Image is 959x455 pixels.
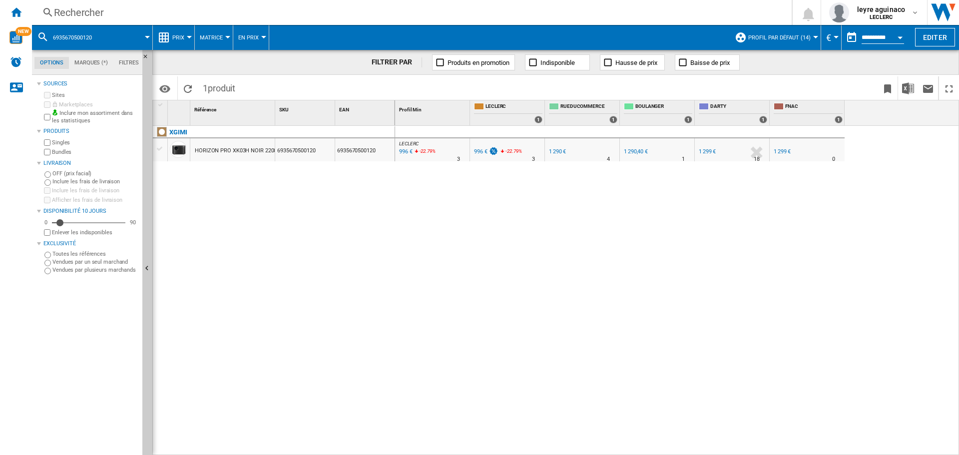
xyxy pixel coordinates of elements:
button: Envoyer ce rapport par email [918,76,938,100]
div: Mise à jour : lundi 22 septembre 2025 04:24 [398,147,413,157]
md-tab-item: Marques (*) [69,57,113,69]
div: 90 [127,219,138,226]
div: Délai de livraison : 4 jours [607,154,610,164]
input: OFF (prix facial) [44,171,51,178]
span: 6935670500120 [53,34,92,41]
div: 1 290 € [547,147,566,157]
div: Profil par défaut (14) [735,25,816,50]
span: FNAC [785,103,843,111]
div: 1 290,40 € [624,148,648,155]
span: LECLERC [399,141,419,146]
span: Matrice [200,34,223,41]
span: Profil Min [399,107,422,112]
div: FNAC 1 offers sold by FNAC [772,100,845,125]
span: Indisponible [540,59,575,66]
div: BOULANGER 1 offers sold by BOULANGER [622,100,694,125]
span: LECLERC [485,103,542,111]
button: Baisse de prix [675,54,740,70]
button: Masquer [142,50,154,68]
label: Vendues par plusieurs marchands [52,266,138,274]
div: Sort None [397,100,470,116]
div: Produits [43,127,138,135]
md-tab-item: Options [34,57,69,69]
span: Référence [194,107,216,112]
div: Livraison [43,159,138,167]
i: % [419,147,425,159]
label: OFF (prix facial) [52,170,138,177]
input: Singles [44,139,50,146]
div: FILTRER PAR [372,57,423,67]
div: Sort None [277,100,335,116]
div: 6935670500120 [37,25,147,50]
span: EAN [339,107,349,112]
span: RUEDUCOMMERCE [560,103,617,111]
div: Délai de livraison : 1 jour [682,154,685,164]
button: € [826,25,836,50]
div: Délai de livraison : 3 jours [532,154,535,164]
img: alerts-logo.svg [10,56,22,68]
label: Enlever les indisponibles [52,229,138,236]
button: Profil par défaut (14) [748,25,816,50]
img: excel-24x24.png [902,82,914,94]
button: Indisponible [525,54,590,70]
button: Plein écran [939,76,959,100]
input: Afficher les frais de livraison [44,197,50,203]
input: Vendues par plusieurs marchands [44,268,51,274]
div: 1 299 € [772,147,791,157]
label: Inclure mon assortiment dans les statistiques [52,109,138,125]
button: Open calendar [891,27,909,45]
div: Disponibilité 10 Jours [43,207,138,215]
label: Bundles [52,148,138,156]
div: RUEDUCOMMERCE 1 offers sold by RUEDUCOMMERCE [547,100,619,125]
input: Afficher les frais de livraison [44,229,50,236]
span: SKU [279,107,289,112]
input: Inclure les frais de livraison [44,187,50,194]
button: Produits en promotion [432,54,515,70]
button: md-calendar [842,27,862,47]
input: Toutes les références [44,252,51,258]
div: Exclusivité [43,240,138,248]
div: 1 299 € [699,148,716,155]
span: DARTY [710,103,767,111]
button: Options [155,79,175,97]
span: Baisse de prix [690,59,730,66]
div: 1 offers sold by FNAC [835,116,843,123]
span: leyre aguinaco [857,4,905,14]
img: mysite-bg-18x18.png [52,109,58,115]
div: 1 offers sold by LECLERC [534,116,542,123]
span: Prix [172,34,184,41]
label: Inclure les frais de livraison [52,178,138,185]
span: € [826,32,831,43]
div: 6935670500120 [275,138,335,161]
md-menu: Currency [821,25,842,50]
span: 1 [198,76,240,97]
span: -22.79 [420,148,432,154]
img: wise-card.svg [9,31,22,44]
span: NEW [15,27,31,36]
div: Rechercher [54,5,766,19]
input: Sites [44,92,50,98]
label: Singles [52,139,138,146]
div: 1 offers sold by BOULANGER [684,116,692,123]
div: 1 299 € [697,147,716,157]
label: Vendues par un seul marchand [52,258,138,266]
div: 1 offers sold by DARTY [759,116,767,123]
div: Sort None [170,100,190,116]
div: 0 [42,219,50,226]
div: DARTY 1 offers sold by DARTY [697,100,769,125]
div: Délai de livraison : 18 jours [754,154,760,164]
button: Télécharger au format Excel [898,76,918,100]
div: 996 € [473,147,498,157]
span: Produits en promotion [448,59,509,66]
label: Afficher les frais de livraison [52,196,138,204]
div: EAN Sort None [337,100,395,116]
div: HORIZON PRO XK03H NOIR 2200ANSI LUMENS [195,139,312,162]
md-slider: Disponibilité [52,218,125,228]
input: Inclure mon assortiment dans les statistiques [44,111,50,123]
span: -22.79 [505,148,518,154]
div: 1 290 € [549,148,566,155]
md-tab-item: Filtres [113,57,144,69]
div: LECLERC 1 offers sold by LECLERC [472,100,544,125]
button: Matrice [200,25,228,50]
